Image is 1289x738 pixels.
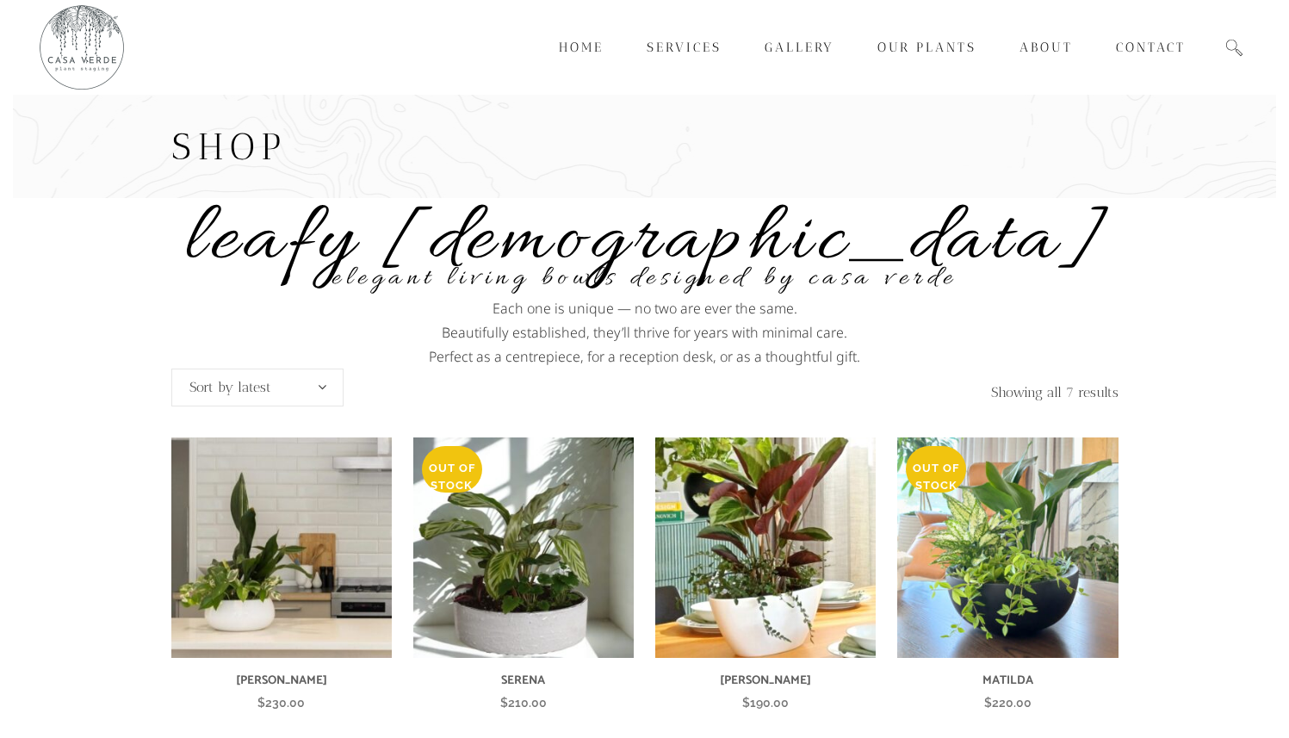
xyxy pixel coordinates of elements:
h4: Leafy [DEMOGRAPHIC_DATA] [171,224,1119,260]
span: About [1019,40,1073,55]
span: Sort by latest [171,369,344,406]
img: VALENTINA [171,437,392,658]
span: Our Plants [877,40,976,55]
bdi: 230.00 [257,696,305,710]
span: Out of stock [913,462,959,492]
a: SERENA $210.00 [413,658,634,714]
span: $ [500,696,508,710]
span: Contact [1116,40,1186,55]
p: Each one is unique — no two are ever the same. Beautifully established, they’ll thrive for years ... [171,296,1119,369]
span: $ [257,696,265,710]
p: Showing all 7 results [645,369,1119,420]
span: $ [984,696,992,710]
img: PRISCILLA [655,437,876,658]
span: Out of stock [429,462,475,492]
span: $ [742,696,750,710]
bdi: 220.00 [984,696,1032,710]
h6: SERENA [413,671,634,691]
bdi: 190.00 [742,696,789,710]
span: Home [559,40,604,55]
span: Sort by latest [172,369,343,406]
bdi: 210.00 [500,696,547,710]
h4: Elegant living bowls designed by Casa Verde [171,260,1119,296]
a: MATILDA $220.00 [897,658,1118,714]
img: SERENA [413,437,634,658]
h6: [PERSON_NAME] [655,671,876,691]
img: MATILDA [897,437,1118,658]
span: Services [647,40,722,55]
a: [PERSON_NAME] $230.00 [171,658,392,714]
span: Gallery [765,40,834,55]
h6: [PERSON_NAME] [171,671,392,691]
span: Shop [171,125,288,169]
a: [PERSON_NAME] $190.00 [655,658,876,714]
h6: MATILDA [897,671,1118,691]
